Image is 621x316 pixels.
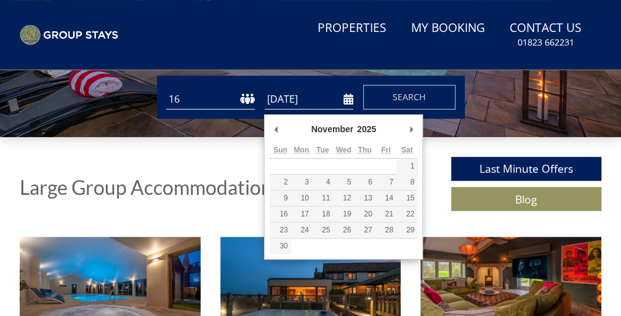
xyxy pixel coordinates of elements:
a: Last Minute Offers [451,157,601,181]
button: Previous Month [270,120,282,138]
button: 22 [396,207,417,222]
button: 11 [312,191,333,206]
img: Group Stays [20,25,118,45]
button: 7 [375,175,396,190]
button: 10 [291,191,312,206]
small: 01823 662231 [518,36,574,49]
a: Blog [451,187,601,211]
button: 26 [333,223,354,238]
button: 27 [354,223,375,238]
a: My Booking [406,15,490,42]
button: 20 [354,207,375,222]
div: 2025 [355,120,378,138]
button: 5 [333,175,354,190]
button: 1 [396,159,417,174]
button: 28 [375,223,396,238]
button: 2 [270,175,290,190]
abbr: Monday [294,146,309,154]
button: 4 [312,175,333,190]
abbr: Friday [381,146,390,154]
div: November [310,120,355,138]
button: Next Month [405,120,417,138]
button: 14 [375,191,396,206]
button: Search [363,85,455,109]
button: 13 [354,191,375,206]
abbr: Sunday [273,146,287,154]
a: Properties [313,15,391,42]
button: 16 [270,207,290,222]
button: 6 [354,175,375,190]
a: Contact Us01823 662231 [505,15,587,55]
button: 23 [270,223,290,238]
abbr: Thursday [358,146,372,154]
button: 21 [375,207,396,222]
abbr: Tuesday [316,146,329,154]
button: 12 [333,191,354,206]
span: Search [393,91,426,103]
button: 3 [291,175,312,190]
button: 29 [396,223,417,238]
button: 30 [270,239,290,254]
abbr: Saturday [401,146,413,154]
input: Arrival Date [265,89,353,109]
button: 15 [396,191,417,206]
button: 25 [312,223,333,238]
abbr: Wednesday [336,146,351,154]
button: 19 [333,207,354,222]
h1: Large Group Accommodation [20,176,272,198]
button: 24 [291,223,312,238]
button: 9 [270,191,290,206]
button: 18 [312,207,333,222]
button: 17 [291,207,312,222]
button: 8 [396,175,417,190]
